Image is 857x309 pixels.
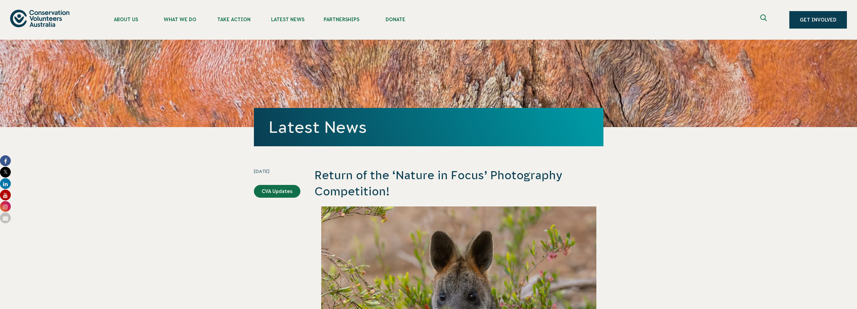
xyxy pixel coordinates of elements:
[789,11,847,29] a: Get Involved
[153,17,207,22] span: What We Do
[99,17,153,22] span: About Us
[315,167,603,199] h2: Return of the ‘Nature in Focus’ Photography Competition!
[261,17,315,22] span: Latest News
[254,185,300,198] a: CVA Updates
[207,17,261,22] span: Take Action
[760,14,769,25] span: Expand search box
[269,118,367,136] a: Latest News
[254,167,300,175] time: [DATE]
[368,17,422,22] span: Donate
[315,17,368,22] span: Partnerships
[756,12,772,28] button: Expand search box Close search box
[10,10,69,27] img: logo.svg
